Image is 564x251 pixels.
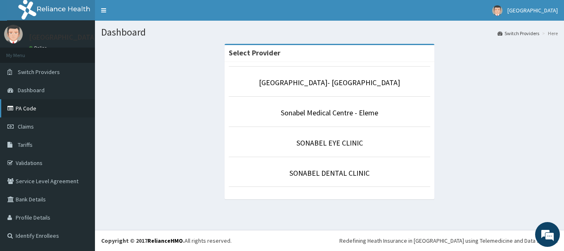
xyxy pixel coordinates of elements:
a: RelianceHMO [147,237,183,244]
a: Online [29,45,49,51]
span: [GEOGRAPHIC_DATA] [507,7,558,14]
img: User Image [492,5,502,16]
a: [GEOGRAPHIC_DATA]- [GEOGRAPHIC_DATA] [259,78,400,87]
span: Switch Providers [18,68,60,76]
li: Here [540,30,558,37]
strong: Copyright © 2017 . [101,237,185,244]
a: Switch Providers [498,30,539,37]
a: SONABEL EYE CLINIC [296,138,363,148]
span: Dashboard [18,86,45,94]
a: SONABEL DENTAL CLINIC [289,168,370,178]
h1: Dashboard [101,27,558,38]
strong: Select Provider [229,48,280,57]
span: Tariffs [18,141,33,148]
footer: All rights reserved. [95,230,564,251]
a: Sonabel Medical Centre - Eleme [281,108,378,117]
img: User Image [4,25,23,43]
span: Claims [18,123,34,130]
p: [GEOGRAPHIC_DATA] [29,33,97,41]
div: Redefining Heath Insurance in [GEOGRAPHIC_DATA] using Telemedicine and Data Science! [339,237,558,245]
